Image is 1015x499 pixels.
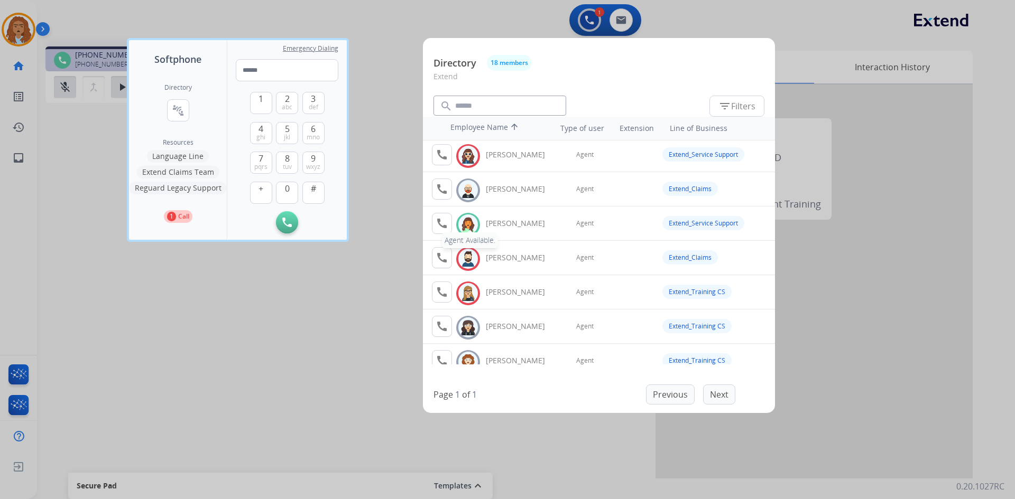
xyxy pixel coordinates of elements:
[309,103,318,111] span: def
[311,152,316,165] span: 9
[486,184,557,194] div: [PERSON_NAME]
[276,92,298,114] button: 2abc
[285,92,290,105] span: 2
[250,92,272,114] button: 1
[311,92,316,105] span: 3
[307,133,320,142] span: mno
[256,133,265,142] span: ghi
[614,118,659,139] th: Extension
[164,210,192,223] button: 1Call
[487,55,532,71] button: 18 members
[486,218,557,229] div: [PERSON_NAME]
[486,321,557,332] div: [PERSON_NAME]
[250,152,272,174] button: 7pqrs
[283,44,338,53] span: Emergency Dialing
[285,152,290,165] span: 8
[147,150,209,163] button: Language Line
[276,122,298,144] button: 5jkl
[436,251,448,264] mat-icon: call
[302,122,325,144] button: 6mno
[460,319,476,336] img: avatar
[164,83,192,92] h2: Directory
[276,182,298,204] button: 0
[172,104,184,117] mat-icon: connect_without_contact
[436,320,448,333] mat-icon: call
[163,138,193,147] span: Resources
[662,319,732,333] div: Extend_Training CS
[276,152,298,174] button: 8tuv
[259,123,263,135] span: 4
[436,148,448,161] mat-icon: call
[662,147,744,162] div: Extend_Service Support
[285,182,290,195] span: 0
[486,252,557,263] div: [PERSON_NAME]
[137,166,219,178] button: Extend Claims Team
[662,285,732,299] div: Extend_Training CS
[445,117,540,140] th: Employee Name
[154,52,201,67] span: Softphone
[576,322,594,331] span: Agent
[302,182,325,204] button: #
[302,152,325,174] button: 9wxyz
[576,219,594,228] span: Agent
[436,286,448,298] mat-icon: call
[282,218,292,227] img: call-button
[282,103,292,111] span: abc
[662,182,718,196] div: Extend_Claims
[662,216,744,230] div: Extend_Service Support
[718,100,731,112] mat-icon: filter_list
[433,388,453,401] p: Page
[433,71,764,90] p: Extend
[436,354,448,367] mat-icon: call
[167,212,176,221] p: 1
[306,163,320,171] span: wxyz
[576,253,594,262] span: Agent
[462,388,470,401] p: of
[259,152,263,165] span: 7
[283,163,292,171] span: tuv
[665,118,770,139] th: Line of Business
[546,118,610,139] th: Type of user
[662,353,732,368] div: Extend_Training CS
[250,122,272,144] button: 4ghi
[460,216,476,233] img: avatar
[178,212,189,221] p: Call
[130,182,227,194] button: Reguard Legacy Support
[460,148,476,164] img: avatar
[486,355,557,366] div: [PERSON_NAME]
[718,100,755,112] span: Filters
[662,250,718,265] div: Extend_Claims
[576,356,594,365] span: Agent
[576,288,594,296] span: Agent
[432,213,452,234] button: Agent Available.
[486,149,557,160] div: [PERSON_NAME]
[259,92,263,105] span: 1
[460,182,476,199] img: avatar
[436,183,448,195] mat-icon: call
[250,182,272,204] button: +
[576,150,594,159] span: Agent
[433,56,476,70] p: Directory
[311,123,316,135] span: 6
[460,251,476,267] img: avatar
[285,123,290,135] span: 5
[259,182,263,195] span: +
[442,232,498,248] div: Agent Available.
[254,163,267,171] span: pqrs
[956,480,1004,493] p: 0.20.1027RC
[508,122,521,135] mat-icon: arrow_upward
[709,96,764,117] button: Filters
[486,287,557,297] div: [PERSON_NAME]
[440,100,453,112] mat-icon: search
[302,92,325,114] button: 3def
[311,182,316,195] span: #
[436,217,448,230] mat-icon: call
[576,185,594,193] span: Agent
[460,354,476,370] img: avatar
[284,133,290,142] span: jkl
[460,285,476,302] img: avatar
